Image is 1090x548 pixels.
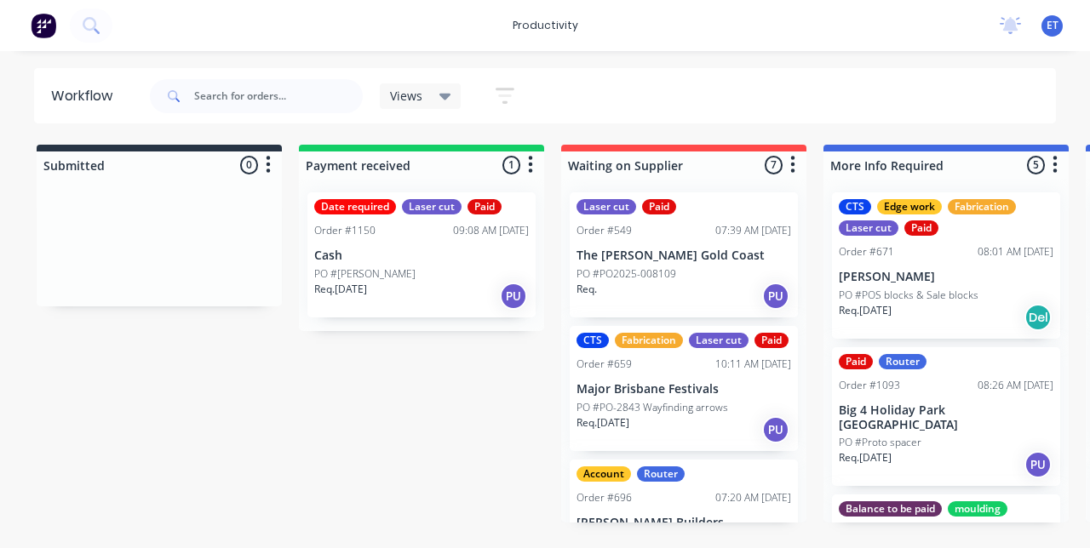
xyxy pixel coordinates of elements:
p: PO #PO2025-008109 [577,266,676,282]
p: [PERSON_NAME] [839,270,1053,284]
div: Laser cut [689,333,749,348]
img: Factory [31,13,56,38]
div: Account [577,466,631,482]
p: Req. [DATE] [839,450,892,465]
div: 08:01 AM [DATE] [978,244,1053,260]
p: Req. [577,282,597,297]
div: Edge work [877,199,942,214]
div: PaidRouterOrder #109308:26 AM [DATE]Big 4 Holiday Park [GEOGRAPHIC_DATA]PO #Proto spacerReq.[DATE]PU [832,347,1060,487]
div: Laser cut [577,199,636,214]
div: Router [879,354,926,369]
div: Del [1024,304,1052,331]
div: Laser cutPaidOrder #54907:39 AM [DATE]The [PERSON_NAME] Gold CoastPO #PO2025-008109Req.PU [570,192,798,317]
span: ET [1047,18,1058,33]
div: CTS [577,333,609,348]
div: PU [762,416,789,443]
div: Order #659 [577,357,632,372]
div: Date required [314,199,396,214]
p: PO #PO-2843 Wayfinding arrows [577,400,728,415]
p: Cash [314,248,529,263]
span: Views [390,87,422,105]
p: The [PERSON_NAME] Gold Coast [577,248,791,263]
div: Paid [754,333,789,348]
div: Paid [468,199,502,214]
p: PO #Proto spacer [839,435,921,450]
p: Req. [DATE] [577,415,629,431]
div: Laser cut [402,199,462,214]
div: Paid [839,354,873,369]
input: Search for orders... [194,79,363,113]
div: PU [500,283,527,310]
p: Req. [DATE] [314,282,367,297]
div: Order #1093 [839,378,900,393]
div: Order #671 [839,244,894,260]
div: 08:26 AM [DATE] [978,378,1053,393]
div: CTSEdge workFabricationLaser cutPaidOrder #67108:01 AM [DATE][PERSON_NAME]PO #POS blocks & Sale b... [832,192,1060,339]
div: Workflow [51,86,121,106]
div: Router [637,466,685,482]
div: CTSFabricationLaser cutPaidOrder #65910:11 AM [DATE]Major Brisbane FestivalsPO #PO-2843 Wayfindin... [570,326,798,451]
div: Paid [904,220,938,236]
div: Fabrication [948,199,1016,214]
div: Balance to be paid [839,501,942,517]
div: 07:20 AM [DATE] [715,490,791,505]
div: Date requiredLaser cutPaidOrder #115009:08 AM [DATE]CashPO #[PERSON_NAME]Req.[DATE]PU [307,192,536,317]
div: Order #1150 [314,223,376,238]
div: 10:11 AM [DATE] [715,357,791,372]
div: Paid [642,199,676,214]
p: Req. [DATE] [839,303,892,318]
div: CTS [839,199,871,214]
div: 07:39 AM [DATE] [715,223,791,238]
div: PU [1024,451,1052,478]
div: 09:08 AM [DATE] [453,223,529,238]
p: PO #[PERSON_NAME] [314,266,416,282]
div: Laser cut [839,220,898,236]
p: Big 4 Holiday Park [GEOGRAPHIC_DATA] [839,403,1053,432]
div: moulding [948,501,1007,517]
p: Major Brisbane Festivals [577,382,791,397]
div: Order #696 [577,490,632,505]
p: PO #POS blocks & Sale blocks [839,288,978,303]
div: Order #549 [577,223,632,238]
div: PU [762,283,789,310]
div: Fabrication [615,333,683,348]
p: [PERSON_NAME] Builders [577,516,791,530]
div: productivity [504,13,587,38]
